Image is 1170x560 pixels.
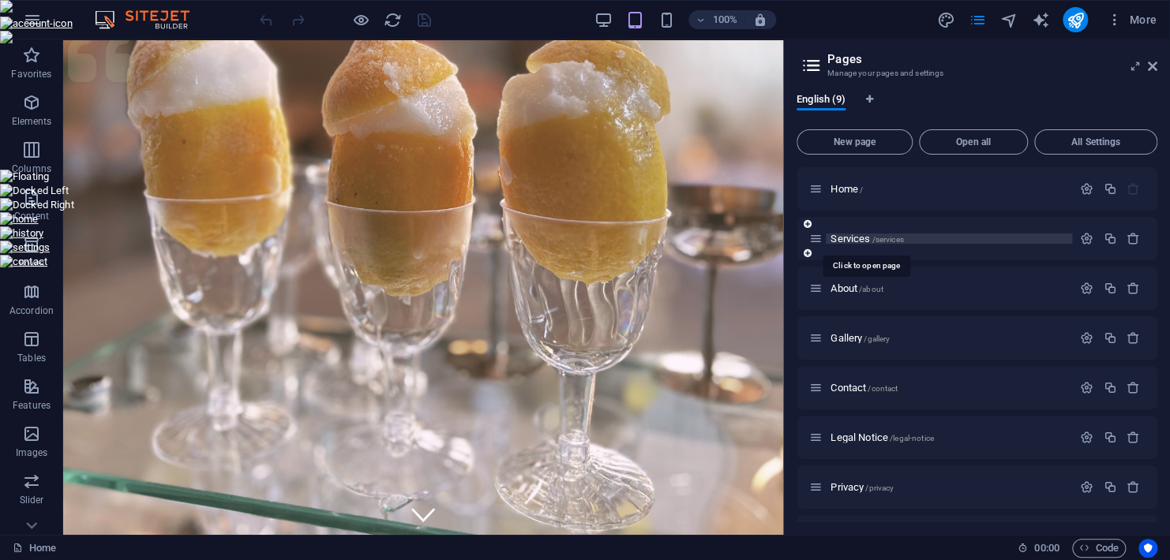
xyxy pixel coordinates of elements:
span: Click to open page [831,481,894,493]
span: Click to open page [831,332,890,344]
div: Settings [1080,431,1093,444]
div: Remove [1127,431,1140,444]
span: English (9) [797,90,846,112]
span: Click to open page [831,282,883,294]
span: /contact [868,384,898,393]
p: Accordion [9,304,54,317]
div: Remove [1127,381,1140,394]
div: Home/ [826,184,1072,194]
div: The startpage cannot be deleted [1127,182,1140,196]
p: Tables [17,352,46,364]
div: Settings [1080,480,1093,494]
div: Gallery/gallery [826,333,1072,343]
span: Click to open page [831,431,933,443]
span: /about [859,285,883,293]
div: Remove [1127,331,1140,345]
div: Duplicate [1103,480,1116,494]
div: Language Tabs [797,93,1157,123]
button: Usercentrics [1138,539,1157,558]
div: Remove [1127,480,1140,494]
span: /services [872,235,903,244]
h6: Session time [1018,539,1059,558]
span: /gallery [864,334,890,343]
div: Settings [1080,232,1093,245]
div: About/about [826,283,1072,293]
span: Click to open page [831,382,898,394]
div: Remove [1127,232,1140,245]
span: Open all [926,137,1021,147]
div: Services/services [826,233,1072,244]
span: /privacy [865,483,894,492]
div: Legal Notice/legal-notice [826,432,1072,442]
div: Settings [1080,282,1093,295]
div: Duplicate [1103,331,1116,345]
div: Duplicate [1103,232,1116,245]
h2: Pages [827,52,1157,66]
div: Privacy/privacy [826,482,1072,492]
div: Duplicate [1103,431,1116,444]
button: Code [1072,539,1126,558]
a: Click to cancel selection. Double-click to open Pages [13,539,56,558]
span: / [860,185,863,194]
div: Duplicate [1103,282,1116,295]
div: Remove [1127,282,1140,295]
button: New page [797,129,913,155]
p: Features [13,399,51,412]
span: Click to open page [831,183,863,195]
span: Services [831,233,903,245]
button: Open all [919,129,1028,155]
div: Settings [1080,381,1093,394]
div: Contact/contact [826,383,1072,393]
button: All Settings [1034,129,1157,155]
span: 00 00 [1034,539,1059,558]
div: Settings [1080,331,1093,345]
span: New page [804,137,906,147]
p: Slider [20,494,44,506]
span: All Settings [1041,137,1150,147]
div: Duplicate [1103,381,1116,394]
div: Duplicate [1103,182,1116,196]
div: Settings [1080,182,1093,196]
span: /legal-notice [890,434,934,442]
h3: Manage your pages and settings [827,66,1126,80]
span: : [1045,542,1048,554]
span: Code [1079,539,1119,558]
p: Images [16,446,48,459]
